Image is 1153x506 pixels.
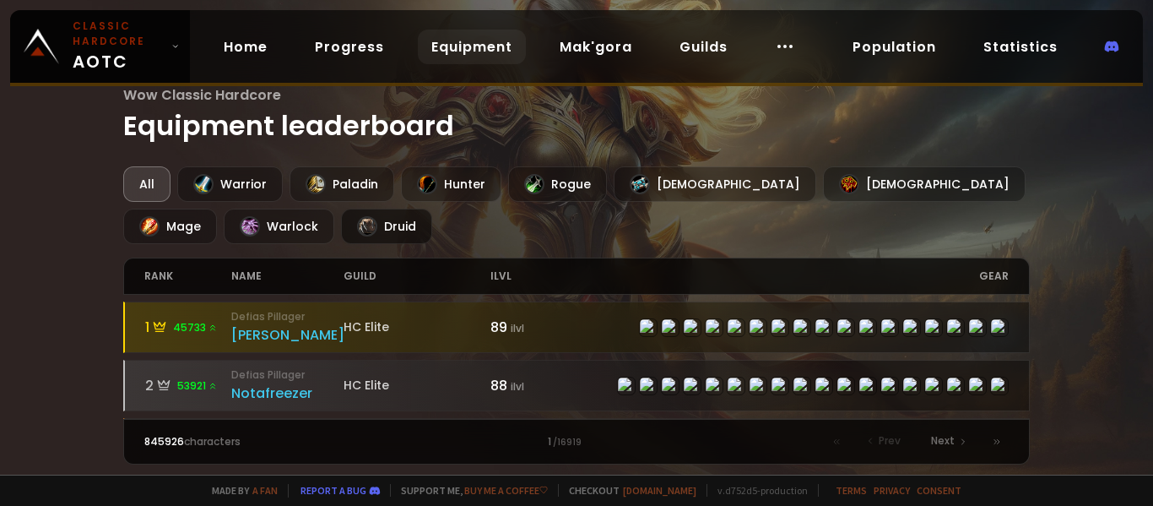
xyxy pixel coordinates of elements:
a: Guilds [666,30,741,64]
a: Terms [836,484,867,497]
div: Warlock [224,209,334,244]
span: 845926 [144,434,184,449]
small: ilvl [511,379,524,394]
span: Checkout [558,484,696,497]
div: All [123,166,171,202]
div: HC Elite [344,377,490,394]
div: 89 [490,317,576,338]
span: Next [931,433,955,449]
a: Statistics [970,30,1071,64]
div: [PERSON_NAME] [231,324,344,345]
span: 53921 [177,378,218,394]
span: AOTC [73,19,165,74]
a: 253921 Defias PillagerNotafreezerHC Elite88 ilvlitem-22498item-23057item-22983item-2575item-22496... [123,360,1030,411]
div: Mage [123,209,217,244]
a: a fan [252,484,278,497]
a: Mak'gora [546,30,646,64]
div: gear [576,258,1009,294]
div: characters [144,434,360,449]
small: Defias Pillager [231,367,344,383]
a: Classic HardcoreAOTC [10,10,190,83]
div: Paladin [290,166,394,202]
div: [DEMOGRAPHIC_DATA] [614,166,816,202]
a: Progress [301,30,398,64]
a: Equipment [418,30,526,64]
div: 1 [360,434,793,449]
span: 45733 [173,320,218,335]
span: v. d752d5 - production [706,484,808,497]
span: Made by [202,484,278,497]
div: Hunter [401,166,501,202]
div: 88 [490,375,576,396]
div: 1 [145,317,231,338]
a: 145733 Defias Pillager[PERSON_NAME]HC Elite89 ilvlitem-22498item-23057item-22499item-4335item-224... [123,302,1030,353]
div: rank [144,258,230,294]
span: Prev [879,433,901,449]
div: 2 [145,375,231,396]
div: Notafreezer [231,383,344,404]
div: [DEMOGRAPHIC_DATA] [823,166,1026,202]
small: Classic Hardcore [73,19,165,49]
div: Druid [341,209,432,244]
span: Wow Classic Hardcore [123,84,1030,106]
div: ilvl [490,258,576,294]
a: [DOMAIN_NAME] [623,484,696,497]
a: Consent [917,484,961,497]
a: Buy me a coffee [464,484,548,497]
div: Rogue [508,166,607,202]
h1: Equipment leaderboard [123,84,1030,146]
div: guild [344,258,490,294]
a: Population [839,30,950,64]
small: ilvl [511,321,524,335]
small: Defias Pillager [231,309,344,324]
div: HC Elite [344,318,490,336]
div: Warrior [177,166,283,202]
a: Privacy [874,484,910,497]
div: name [231,258,344,294]
small: / 16919 [553,436,582,449]
a: Home [210,30,281,64]
span: Support me, [390,484,548,497]
a: Report a bug [300,484,366,497]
